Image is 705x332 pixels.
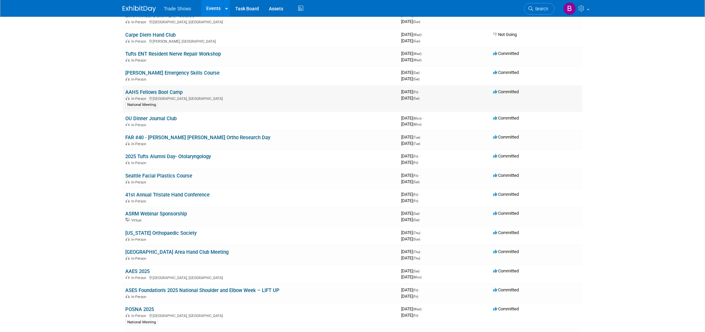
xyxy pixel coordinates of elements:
[420,268,421,273] span: -
[493,32,517,37] span: Not Going
[126,39,130,43] img: In-Person Event
[131,123,148,127] span: In-Person
[401,313,418,318] span: [DATE]
[493,51,519,56] span: Committed
[413,288,418,292] span: (Fri)
[126,97,130,100] img: In-Person Event
[413,180,419,184] span: (Sat)
[125,154,211,160] a: 2025 Tufts Alumni Day- Otolaryngology
[401,38,420,43] span: [DATE]
[563,2,576,15] img: Becca Rensi
[131,237,148,242] span: In-Person
[126,20,130,23] img: In-Person Event
[413,77,419,81] span: (Sat)
[413,275,421,279] span: (Mon)
[493,173,519,178] span: Committed
[401,160,418,165] span: [DATE]
[126,295,130,298] img: In-Person Event
[401,268,421,273] span: [DATE]
[131,314,148,318] span: In-Person
[413,256,420,260] span: (Thu)
[401,70,421,75] span: [DATE]
[126,256,130,260] img: In-Person Event
[413,161,418,165] span: (Fri)
[126,199,130,202] img: In-Person Event
[126,276,130,279] img: In-Person Event
[413,269,419,273] span: (Sat)
[125,249,229,255] a: [GEOGRAPHIC_DATA] Area Hand Club Meeting
[401,294,418,299] span: [DATE]
[524,3,555,15] a: Search
[401,89,420,94] span: [DATE]
[131,180,148,184] span: In-Person
[493,89,519,94] span: Committed
[131,161,148,165] span: In-Person
[125,51,221,57] a: Tufts ENT Resident Nerve Repair Workshop
[131,199,148,203] span: In-Person
[401,51,423,56] span: [DATE]
[413,218,419,222] span: (Sat)
[125,135,270,141] a: FAR #40 - [PERSON_NAME] [PERSON_NAME] Ortho Research Day
[419,173,420,178] span: -
[125,32,176,38] a: Carpe Diem Hand Club
[413,193,418,196] span: (Fri)
[493,135,519,140] span: Committed
[493,70,519,75] span: Committed
[125,192,210,198] a: 41st Annual Tristate Hand Conference
[125,319,158,325] div: National Meeting
[126,314,130,317] img: In-Person Event
[493,116,519,121] span: Committed
[126,58,130,62] img: In-Person Event
[413,33,421,37] span: (Wed)
[126,77,130,81] img: In-Person Event
[422,116,423,121] span: -
[420,70,421,75] span: -
[413,142,420,146] span: (Tue)
[413,295,418,298] span: (Fri)
[413,58,421,62] span: (Wed)
[401,255,420,260] span: [DATE]
[401,230,422,235] span: [DATE]
[493,306,519,311] span: Committed
[125,70,220,76] a: [PERSON_NAME] Emergency Skills Course
[493,287,519,292] span: Committed
[401,57,421,62] span: [DATE]
[125,313,396,318] div: [GEOGRAPHIC_DATA], [GEOGRAPHIC_DATA]
[401,287,420,292] span: [DATE]
[125,38,396,44] div: [PERSON_NAME], [GEOGRAPHIC_DATA]
[413,71,419,75] span: (Sat)
[126,218,130,221] img: Virtual Event
[401,217,419,222] span: [DATE]
[401,179,419,184] span: [DATE]
[125,287,280,293] a: ASES Foundation’s 2025 National Shoulder and Elbow Week – LIFT UP
[422,51,423,56] span: -
[421,135,422,140] span: -
[493,211,519,216] span: Committed
[421,249,422,254] span: -
[125,96,396,101] div: [GEOGRAPHIC_DATA], [GEOGRAPHIC_DATA]
[413,123,421,126] span: (Mon)
[493,268,519,273] span: Committed
[401,249,422,254] span: [DATE]
[401,192,420,197] span: [DATE]
[413,250,420,254] span: (Thu)
[493,230,519,235] span: Committed
[401,96,419,101] span: [DATE]
[401,198,418,203] span: [DATE]
[401,116,423,121] span: [DATE]
[126,142,130,145] img: In-Person Event
[131,97,148,101] span: In-Person
[401,32,423,37] span: [DATE]
[413,307,421,311] span: (Wed)
[126,161,130,164] img: In-Person Event
[413,199,418,203] span: (Fri)
[125,230,197,236] a: [US_STATE] Orthopaedic Society
[131,256,148,261] span: In-Person
[413,117,421,120] span: (Mon)
[401,173,420,178] span: [DATE]
[401,154,420,159] span: [DATE]
[401,19,420,24] span: [DATE]
[420,211,421,216] span: -
[125,102,158,108] div: National Meeting
[493,192,519,197] span: Committed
